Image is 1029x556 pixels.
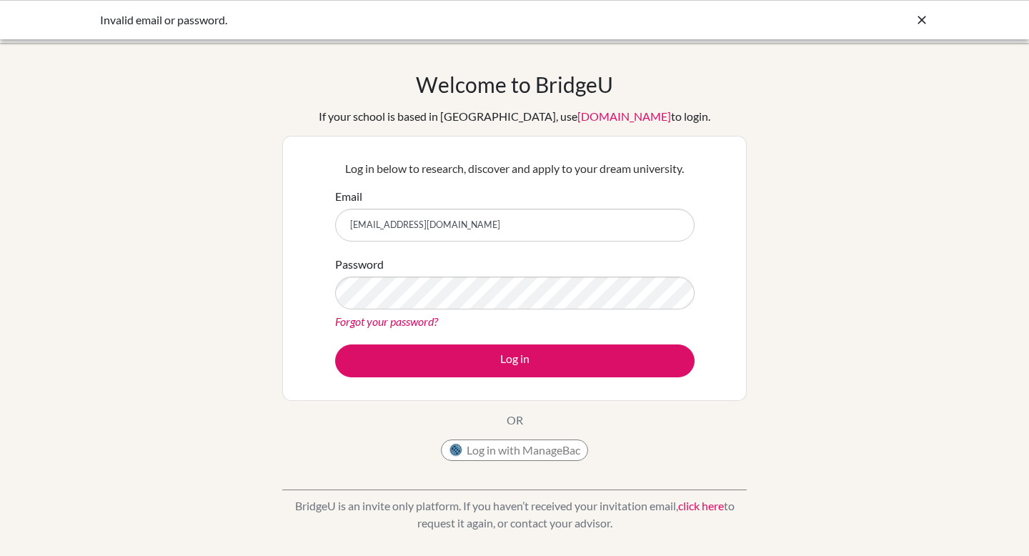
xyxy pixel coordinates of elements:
div: If your school is based in [GEOGRAPHIC_DATA], use to login. [319,108,710,125]
label: Password [335,256,384,273]
p: Log in below to research, discover and apply to your dream university. [335,160,695,177]
p: BridgeU is an invite only platform. If you haven’t received your invitation email, to request it ... [282,497,747,532]
h1: Welcome to BridgeU [416,71,613,97]
p: OR [507,412,523,429]
div: Invalid email or password. [100,11,715,29]
button: Log in with ManageBac [441,440,588,461]
button: Log in [335,344,695,377]
a: [DOMAIN_NAME] [577,109,671,123]
a: click here [678,499,724,512]
a: Forgot your password? [335,314,438,328]
label: Email [335,188,362,205]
